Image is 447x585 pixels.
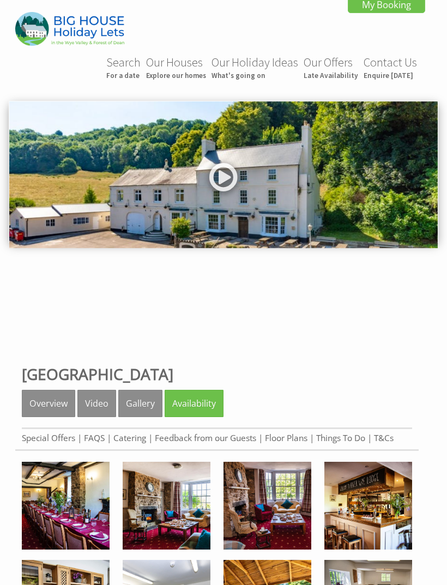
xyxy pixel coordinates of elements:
[212,55,298,80] a: Our Holiday IdeasWhat's going on
[22,462,110,550] img: Seating for 26 to dine round one table at River Wye Lodge, 12 bedroom self catering accommodation...
[146,71,206,80] small: Explore our homes
[22,364,173,384] a: [GEOGRAPHIC_DATA]
[15,12,124,45] img: Big House Holiday Lets
[304,55,358,80] a: Our OffersLate Availability
[7,271,440,353] iframe: Customer reviews powered by Trustpilot
[106,55,141,80] a: SearchFor a date
[146,55,206,80] a: Our HousesExplore our homes
[364,71,417,80] small: Enquire [DATE]
[224,462,311,550] img: Part of the large comfy lounge to sit as a multi-generational family or friends and family River ...
[77,390,116,417] a: Video
[155,432,256,444] a: Feedback from our Guests
[304,71,358,80] small: Late Availability
[22,390,75,417] a: Overview
[118,390,162,417] a: Gallery
[212,71,298,80] small: What's going on
[106,71,141,80] small: For a date
[364,55,417,80] a: Contact UsEnquire [DATE]
[374,432,394,444] a: T&Cs
[165,390,224,417] a: Availability
[84,432,105,444] a: FAQS
[123,462,210,550] img: Part of the lounge at River Wye Lodge with roaring woodburner and plenty of space for relaxing wi...
[265,432,307,444] a: Floor Plans
[113,432,146,444] a: Catering
[324,462,412,550] img: Original bar area for entertaining family and friends at River Wye Lodge Celebrations for big bir...
[22,432,75,444] a: Special Offers
[316,432,365,444] a: Things To Do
